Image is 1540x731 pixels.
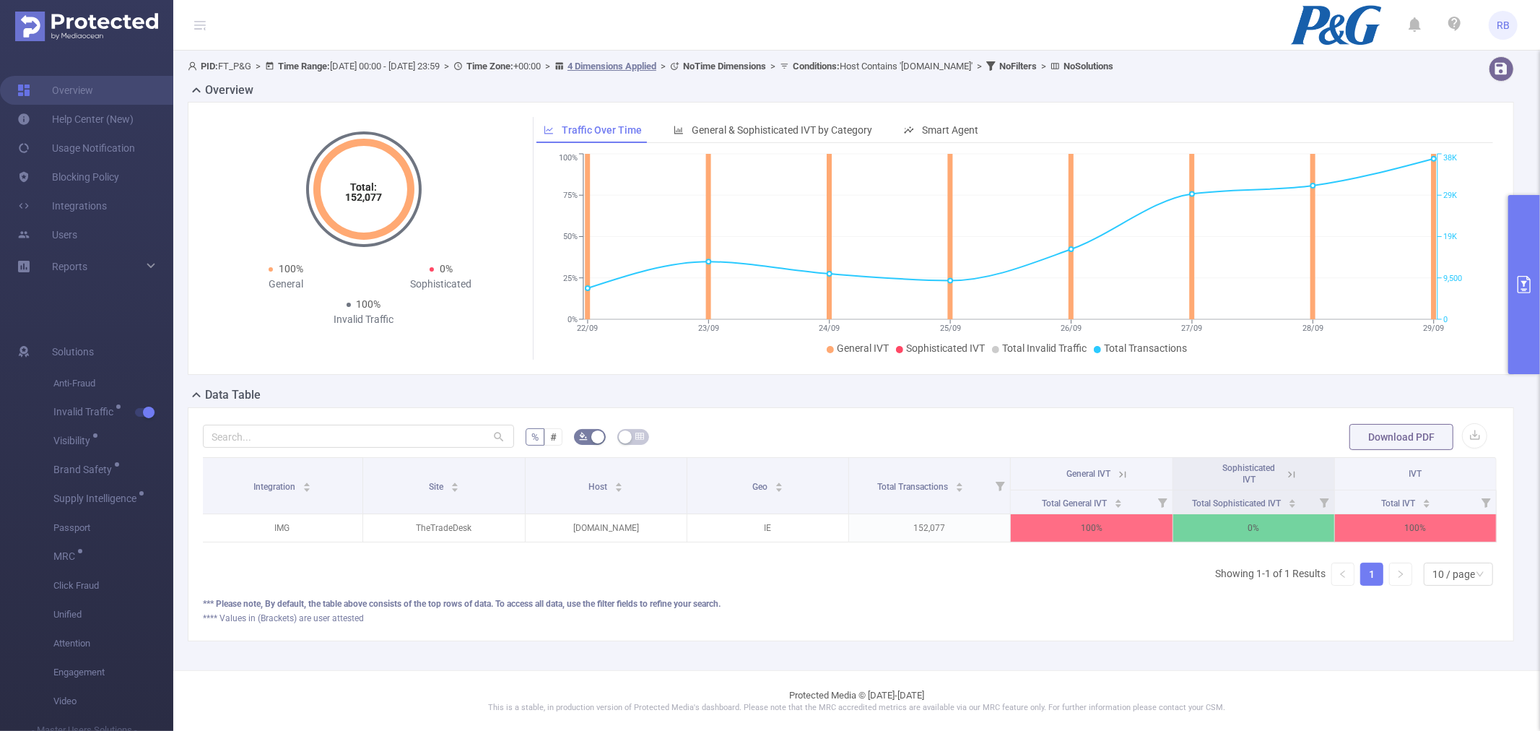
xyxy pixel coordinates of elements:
[429,482,445,492] span: Site
[53,687,173,716] span: Video
[1289,502,1297,506] i: icon: caret-down
[1314,490,1334,514] i: Filter menu
[209,702,1504,714] p: This is a stable, in production version of Protected Media's dashboard. Please note that the MRC ...
[53,600,173,629] span: Unified
[1002,342,1087,354] span: Total Invalid Traffic
[577,324,598,333] tspan: 22/09
[1335,514,1496,542] p: 100%
[188,61,1113,72] span: FT_P&G [DATE] 00:00 - [DATE] 23:59 +00:00
[579,432,588,441] i: icon: bg-colors
[1192,498,1283,509] span: Total Sophisticated IVT
[1423,497,1431,501] i: icon: caret-up
[1288,497,1297,506] div: Sort
[1037,61,1050,72] span: >
[52,261,87,272] span: Reports
[53,658,173,687] span: Engagement
[1361,563,1383,585] a: 1
[205,386,261,404] h2: Data Table
[1443,315,1448,324] tspan: 0
[303,480,311,489] div: Sort
[1173,514,1334,542] p: 0%
[1042,498,1109,509] span: Total General IVT
[440,61,453,72] span: >
[956,480,964,485] i: icon: caret-up
[1331,563,1354,586] li: Previous Page
[1443,191,1457,200] tspan: 29K
[357,298,381,310] span: 100%
[17,76,93,105] a: Overview
[1476,570,1484,580] i: icon: down
[53,551,80,561] span: MRC
[1181,324,1202,333] tspan: 27/09
[635,432,644,441] i: icon: table
[1476,490,1496,514] i: Filter menu
[973,61,986,72] span: >
[1381,498,1417,509] span: Total IVT
[201,514,362,542] p: IMG
[775,480,783,489] div: Sort
[466,61,513,72] b: Time Zone:
[1396,570,1405,579] i: icon: right
[1066,469,1110,479] span: General IVT
[906,342,985,354] span: Sophisticated IVT
[1011,514,1172,542] p: 100%
[588,482,609,492] span: Host
[53,571,173,600] span: Click Fraud
[201,61,218,72] b: PID:
[1152,490,1173,514] i: Filter menu
[615,486,623,490] i: icon: caret-down
[1114,497,1123,506] div: Sort
[698,324,719,333] tspan: 23/09
[1422,497,1431,506] div: Sort
[956,486,964,490] i: icon: caret-down
[559,154,578,163] tspan: 100%
[567,61,656,72] u: 4 Dimensions Applied
[877,482,950,492] span: Total Transactions
[253,482,297,492] span: Integration
[451,480,459,489] div: Sort
[541,61,554,72] span: >
[17,105,134,134] a: Help Center (New)
[563,274,578,283] tspan: 25%
[1497,11,1510,40] span: RB
[793,61,840,72] b: Conditions :
[1443,233,1457,242] tspan: 19K
[674,125,684,135] i: icon: bar-chart
[1104,342,1187,354] span: Total Transactions
[544,125,554,135] i: icon: line-chart
[1289,497,1297,501] i: icon: caret-up
[922,124,978,136] span: Smart Agent
[303,486,310,490] i: icon: caret-down
[550,431,557,443] span: #
[451,486,458,490] i: icon: caret-down
[440,263,453,274] span: 0%
[562,124,642,136] span: Traffic Over Time
[363,514,524,542] p: TheTradeDesk
[1115,502,1123,506] i: icon: caret-down
[615,480,623,485] i: icon: caret-up
[1443,274,1462,283] tspan: 9,500
[209,277,364,292] div: General
[52,252,87,281] a: Reports
[303,480,310,485] i: icon: caret-up
[286,312,441,327] div: Invalid Traffic
[350,181,377,193] tspan: Total:
[819,324,840,333] tspan: 24/09
[849,514,1010,542] p: 152,077
[656,61,670,72] span: >
[567,315,578,324] tspan: 0%
[1063,61,1113,72] b: No Solutions
[1409,469,1422,479] span: IVT
[15,12,158,41] img: Protected Media
[203,612,1499,625] div: **** Values in (Brackets) are user attested
[1349,424,1453,450] button: Download PDF
[775,480,783,485] i: icon: caret-up
[531,431,539,443] span: %
[563,233,578,242] tspan: 50%
[1423,324,1444,333] tspan: 29/09
[205,82,253,99] h2: Overview
[563,191,578,200] tspan: 75%
[53,464,117,475] span: Brand Safety
[53,369,173,398] span: Anti-Fraud
[1423,502,1431,506] i: icon: caret-down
